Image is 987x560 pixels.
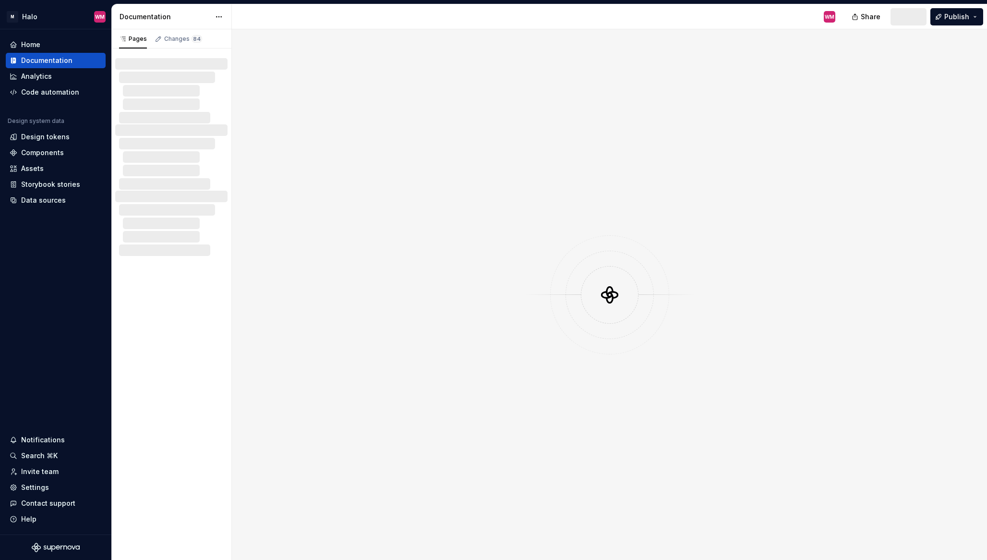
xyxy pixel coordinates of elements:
[21,514,36,524] div: Help
[21,72,52,81] div: Analytics
[6,53,106,68] a: Documentation
[6,129,106,145] a: Design tokens
[6,145,106,160] a: Components
[6,464,106,479] a: Invite team
[21,195,66,205] div: Data sources
[32,543,80,552] svg: Supernova Logo
[6,193,106,208] a: Data sources
[6,432,106,448] button: Notifications
[21,132,70,142] div: Design tokens
[6,85,106,100] a: Code automation
[6,37,106,52] a: Home
[21,435,65,445] div: Notifications
[21,499,75,508] div: Contact support
[6,496,106,511] button: Contact support
[6,448,106,463] button: Search ⌘K
[22,12,37,22] div: Halo
[21,467,59,476] div: Invite team
[6,69,106,84] a: Analytics
[119,35,147,43] div: Pages
[861,12,880,22] span: Share
[21,164,44,173] div: Assets
[7,11,18,23] div: M
[930,8,983,25] button: Publish
[95,13,105,21] div: WM
[825,13,834,21] div: WM
[21,87,79,97] div: Code automation
[847,8,887,25] button: Share
[6,480,106,495] a: Settings
[944,12,969,22] span: Publish
[8,117,64,125] div: Design system data
[164,35,202,43] div: Changes
[2,6,109,27] button: MHaloWM
[120,12,210,22] div: Documentation
[6,511,106,527] button: Help
[21,180,80,189] div: Storybook stories
[192,35,202,43] span: 84
[21,40,40,49] div: Home
[21,56,72,65] div: Documentation
[6,177,106,192] a: Storybook stories
[6,161,106,176] a: Assets
[21,148,64,158] div: Components
[21,451,58,461] div: Search ⌘K
[21,483,49,492] div: Settings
